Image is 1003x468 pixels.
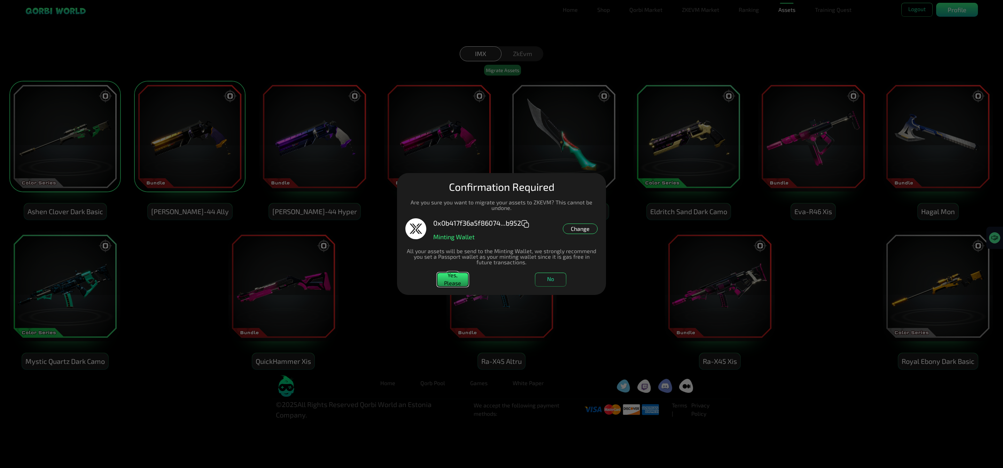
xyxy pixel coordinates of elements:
[449,181,554,192] p: Confirmation Required
[433,234,475,240] p: Minting Wallet
[535,273,566,287] button: No
[405,200,598,211] p: Are you sure you want to migrate your assets to ZKEVM? This cannot be undone.
[437,273,468,287] button: Yes, Please
[433,218,529,228] p: 0x0b417f36a5f86074...b952
[405,248,598,265] p: All your assets will be send to the Minting Wallet, we strongly recommend you set a Passport wall...
[563,224,598,234] div: Change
